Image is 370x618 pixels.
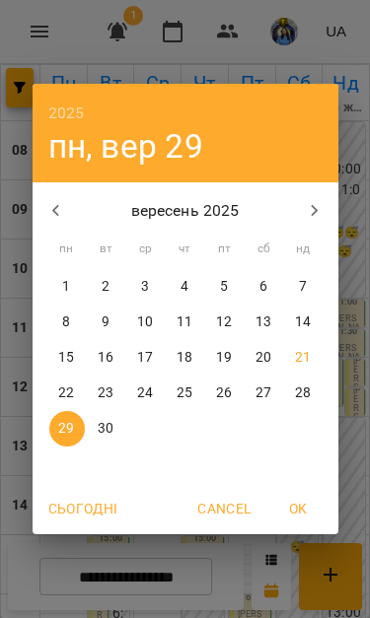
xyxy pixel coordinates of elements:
[181,277,188,297] p: 4
[137,348,153,368] p: 17
[48,126,203,167] button: пн, вер 29
[216,348,232,368] p: 19
[207,376,243,411] button: 26
[216,383,232,403] p: 26
[128,269,164,305] button: 3
[49,269,85,305] button: 1
[286,340,322,376] button: 21
[286,305,322,340] button: 14
[49,240,85,259] span: пн
[295,312,311,332] p: 14
[141,277,149,297] p: 3
[168,269,203,305] button: 4
[295,348,311,368] p: 21
[49,411,85,446] button: 29
[299,277,307,297] p: 7
[177,383,192,403] p: 25
[295,383,311,403] p: 28
[168,376,203,411] button: 25
[102,277,110,297] p: 2
[128,305,164,340] button: 10
[98,348,113,368] p: 16
[62,312,70,332] p: 8
[275,497,323,520] span: OK
[48,100,85,127] button: 2025
[189,491,259,526] button: Cancel
[58,383,74,403] p: 22
[137,383,153,403] p: 24
[207,269,243,305] button: 5
[168,240,203,259] span: чт
[207,305,243,340] button: 12
[98,419,113,439] p: 30
[286,269,322,305] button: 7
[79,199,291,223] p: вересень 2025
[58,348,74,368] p: 15
[62,277,70,297] p: 1
[89,340,124,376] button: 16
[256,348,271,368] p: 20
[177,348,192,368] p: 18
[207,340,243,376] button: 19
[247,269,282,305] button: 6
[256,383,271,403] p: 27
[247,376,282,411] button: 27
[89,240,124,259] span: вт
[49,376,85,411] button: 22
[58,419,74,439] p: 29
[247,240,282,259] span: сб
[89,411,124,446] button: 30
[98,383,113,403] p: 23
[259,277,267,297] p: 6
[89,269,124,305] button: 2
[286,376,322,411] button: 28
[89,305,124,340] button: 9
[40,491,126,526] button: Сьогодні
[128,340,164,376] button: 17
[168,340,203,376] button: 18
[247,305,282,340] button: 13
[216,312,232,332] p: 12
[177,312,192,332] p: 11
[137,312,153,332] p: 10
[168,305,203,340] button: 11
[220,277,228,297] p: 5
[128,240,164,259] span: ср
[89,376,124,411] button: 23
[49,340,85,376] button: 15
[102,312,110,332] p: 9
[207,240,243,259] span: пт
[49,305,85,340] button: 8
[197,497,251,520] span: Cancel
[256,312,271,332] p: 13
[286,240,322,259] span: нд
[128,376,164,411] button: 24
[247,340,282,376] button: 20
[48,497,118,520] span: Сьогодні
[267,491,331,526] button: OK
